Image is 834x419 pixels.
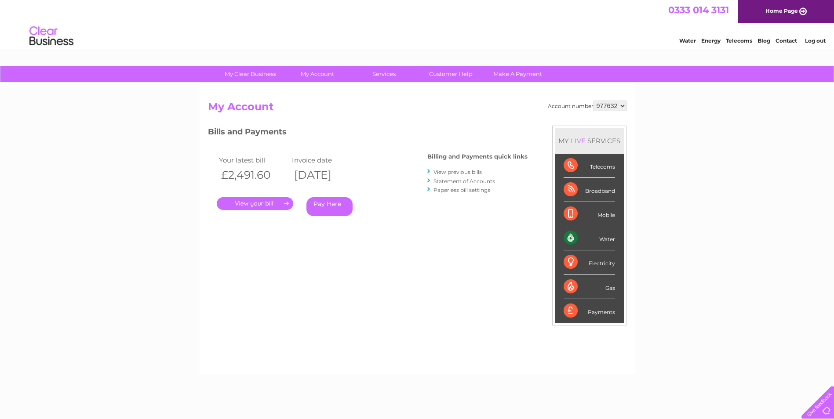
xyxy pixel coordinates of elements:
a: . [217,197,293,210]
div: Gas [564,275,615,299]
a: My Clear Business [214,66,287,82]
img: logo.png [29,23,74,50]
h4: Billing and Payments quick links [427,153,528,160]
a: 0333 014 3131 [668,4,729,15]
a: Pay Here [306,197,353,216]
div: Electricity [564,250,615,275]
td: Your latest bill [217,154,290,166]
div: Mobile [564,202,615,226]
a: Contact [776,37,797,44]
th: £2,491.60 [217,166,290,184]
div: MY SERVICES [555,128,624,153]
a: Customer Help [415,66,487,82]
a: Blog [758,37,770,44]
h2: My Account [208,101,626,117]
a: Statement of Accounts [433,178,495,184]
td: Invoice date [290,154,363,166]
a: Make A Payment [481,66,554,82]
th: [DATE] [290,166,363,184]
a: Telecoms [726,37,752,44]
a: Services [348,66,420,82]
a: Water [679,37,696,44]
div: Water [564,226,615,250]
a: View previous bills [433,169,482,175]
a: My Account [281,66,353,82]
div: LIVE [569,137,587,145]
div: Payments [564,299,615,323]
div: Broadband [564,178,615,202]
div: Account number [548,101,626,111]
a: Energy [701,37,721,44]
h3: Bills and Payments [208,126,528,141]
a: Paperless bill settings [433,187,490,193]
div: Telecoms [564,154,615,178]
a: Log out [805,37,826,44]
